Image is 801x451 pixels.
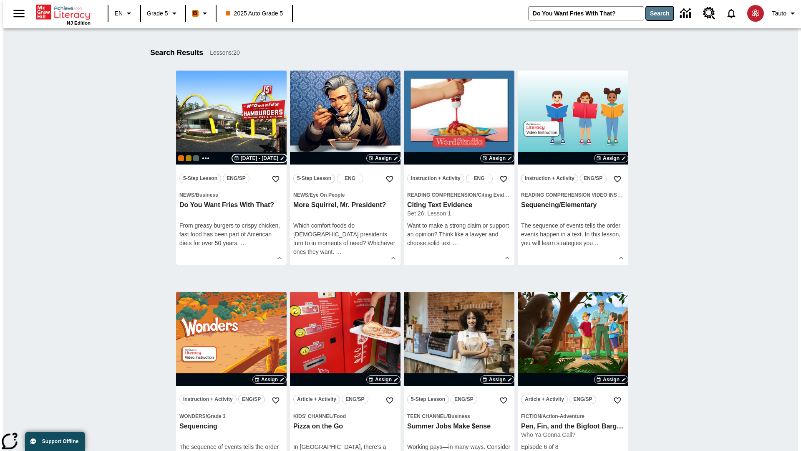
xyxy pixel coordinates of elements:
[521,422,625,431] h3: Pen, Fin, and the Bigfoot Bargain: Episode 6
[610,172,625,187] button: Add to Favorites
[183,395,233,404] span: Instruction + Activity
[206,413,207,419] span: /
[179,221,283,248] div: From greasy burgers to crispy chicken, fast food has been part of American diets for over 50 years.
[489,376,506,383] span: Assign
[179,190,283,199] span: Topic: News/Business
[293,413,332,419] span: Kids' Channel
[226,9,283,18] span: 2025 Auto Grade 5
[36,3,91,25] div: Home
[183,174,217,183] span: 5-Step Lesson
[407,412,511,421] span: Topic: Teen Channel/Business
[179,413,206,419] span: Wonders
[178,155,184,161] div: Current Class
[238,395,265,404] button: ENG/SP
[293,412,397,421] span: Topic: Kids' Channel/Food
[179,192,194,198] span: News
[452,240,458,246] span: …
[297,174,331,183] span: 5-Step Lesson
[293,192,308,198] span: News
[542,413,584,419] span: Action-Adventure
[342,395,368,404] button: ENG/SP
[615,252,627,264] button: Show Details
[720,3,742,24] a: Notifications
[382,172,397,187] button: Add to Favorites
[42,438,78,444] span: Support Offline
[375,376,392,383] span: Assign
[207,413,226,419] span: Grade 3
[293,221,397,256] div: Which comfort foods do [DEMOGRAPHIC_DATA] presidents turn to in moments of need? Whichever ones t...
[268,393,283,408] button: Add to Favorites
[603,376,620,383] span: Assign
[525,174,574,183] span: Instruction + Activity
[176,71,287,265] div: lesson details
[179,201,283,210] h3: Do You Want Fries With That?
[407,190,511,199] span: Topic: Reading Comprehension/Citing Evidence
[293,422,397,431] h3: Pizza on the Go
[573,395,592,404] span: ENG/SP
[337,174,363,183] button: ENG
[407,395,449,404] button: 5-Step Lesson
[193,155,199,161] span: OL 2025 Auto Grade 6
[252,375,287,384] button: Assign Choose Dates
[293,190,397,199] span: Topic: News/Eye On People
[25,432,85,451] button: Support Offline
[232,155,287,162] button: Aug 11 - Aug 11 Choose Dates
[496,172,511,187] button: Add to Favorites
[186,155,191,161] div: New 2025 class
[446,413,448,419] span: /
[293,201,397,210] h3: More Squirrel, Mr. President?
[742,3,769,24] button: Select a new avatar
[111,6,138,21] button: Language: EN, Select a language
[375,155,392,162] span: Assign
[144,6,183,21] button: Grade: Grade 5, Select a grade
[179,422,283,431] h3: Sequencing
[580,174,607,183] button: ENG/SP
[293,174,335,183] button: 5-Step Lesson
[411,174,461,183] span: Instruction + Activity
[518,71,628,265] div: lesson details
[407,201,511,210] h3: Citing Text Evidence
[480,375,514,384] button: Assign Choose Dates
[336,248,342,255] span: …
[407,221,511,248] div: Want to make a strong claim or support an opinion? Think like a lawyer and choose solid text
[242,395,261,404] span: ENG/SP
[179,174,221,183] button: 5-Step Lesson
[382,393,397,408] button: Add to Favorites
[189,6,213,21] button: Boost Class color is orange. Change class color
[478,192,515,198] span: Citing Evidence
[521,201,625,210] h3: Sequencing/Elementary
[501,252,514,264] button: Show Details
[521,192,643,198] span: Reading Comprehension Video Instruction
[196,192,218,198] span: Business
[334,413,346,419] span: Food
[675,2,698,25] a: Data Center
[474,174,485,183] span: ENG
[293,395,340,404] button: Article + Activity
[297,395,336,404] span: Article + Activity
[227,174,245,183] span: ENG/SP
[772,9,786,18] span: Tauto
[541,413,542,419] span: /
[387,252,400,264] button: Show Details
[529,7,644,20] input: search field
[646,7,673,20] button: Search
[594,154,628,162] button: Assign Choose Dates
[698,2,720,25] a: Resource Center, Will open in new tab
[268,172,283,187] button: Add to Favorites
[594,375,628,384] button: Assign Choose Dates
[769,6,801,21] button: Profile/Settings
[584,174,602,183] span: ENG/SP
[345,174,355,183] span: ENG
[521,190,625,199] span: Topic: Reading Comprehension Video Instruction/null
[194,192,196,198] span: /
[179,412,283,421] span: Topic: Wonders/Grade 3
[201,153,211,163] button: Show more classes
[407,192,476,198] span: Reading Comprehension
[496,393,511,408] button: Add to Favorites
[147,9,168,18] span: Grade 5
[466,174,493,183] button: ENG
[404,71,514,265] div: lesson details
[241,155,278,162] span: [DATE] - [DATE]
[603,155,620,162] span: Assign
